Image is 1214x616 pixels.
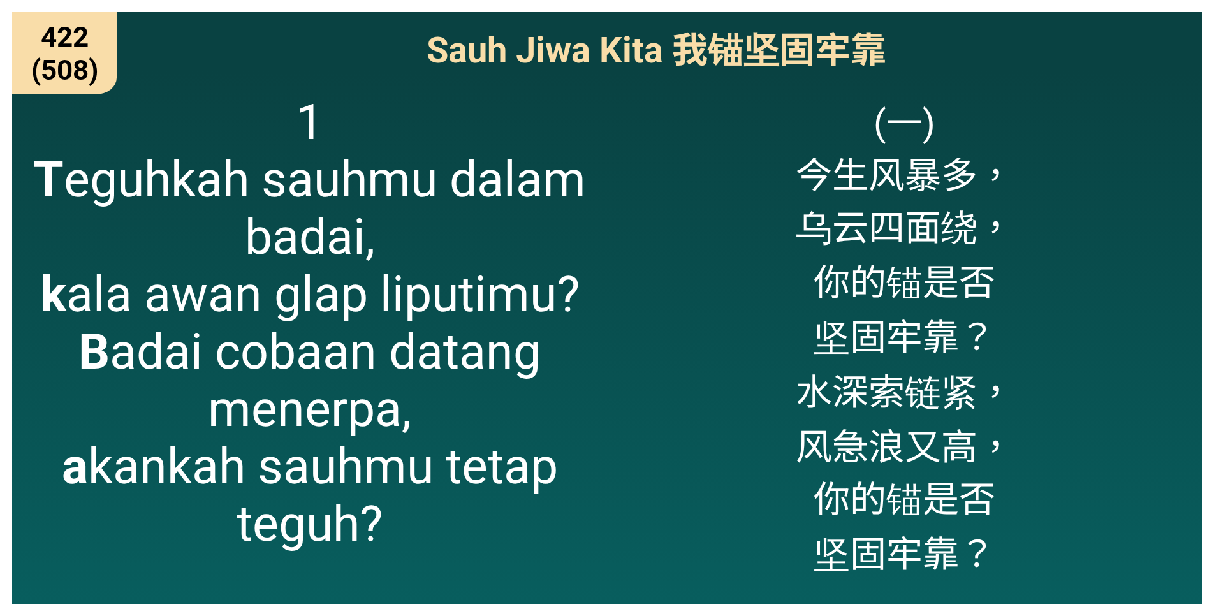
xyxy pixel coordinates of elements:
b: B [78,323,110,381]
span: (一) 今生风暴多， 乌云四面绕， 你的锚是否 坚固牢靠？ 水深索链紧， 风急浪又高， 你的锚是否 坚固牢靠？ [796,94,1014,580]
b: T [33,151,64,209]
span: 1 eguhkah sauhmu dalam badai, ala awan glap liputimu? adai cobaan datang menerpa, kankah sauhmu t... [24,94,594,553]
span: Sauh Jiwa Kita 我锚坚固牢靠 [427,21,886,75]
b: k [40,266,66,323]
b: a [62,438,88,495]
span: 422 (508) [24,20,105,87]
